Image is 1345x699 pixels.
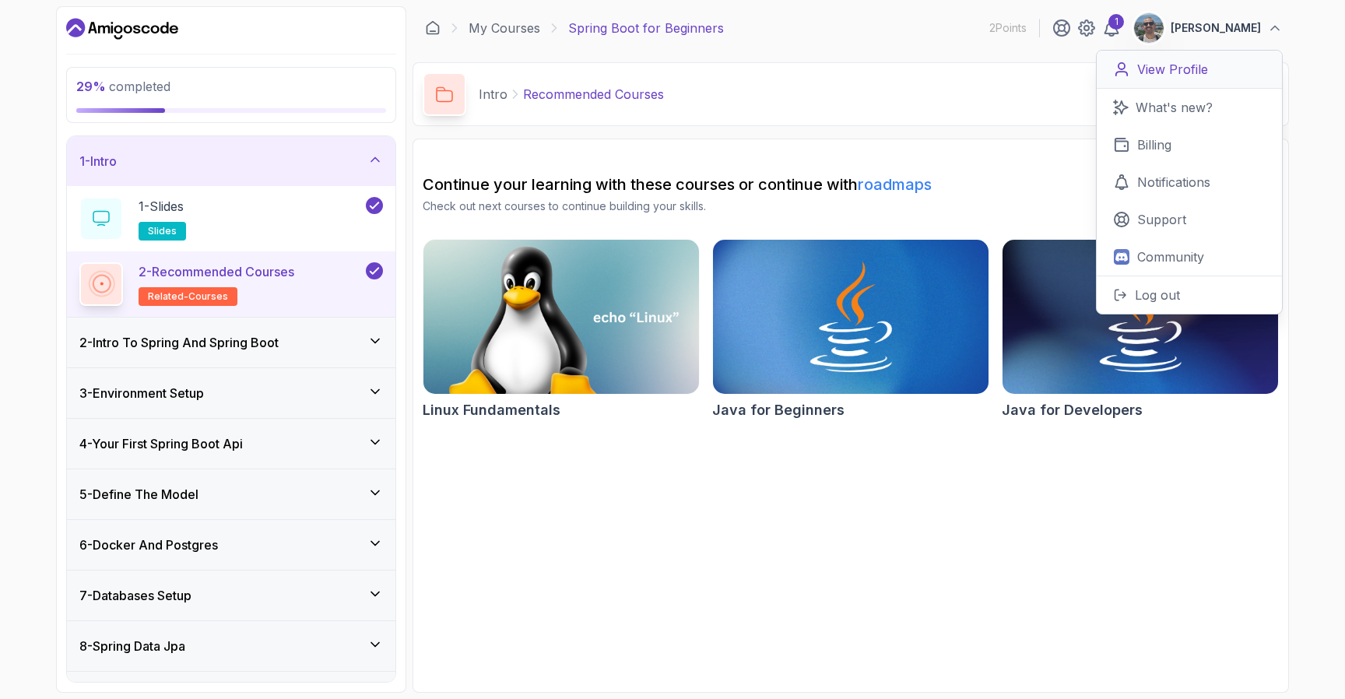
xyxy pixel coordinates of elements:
button: 6-Docker And Postgres [67,520,395,570]
p: 2 Points [989,20,1027,36]
a: Dashboard [425,20,441,36]
button: 2-Recommended Coursesrelated-courses [79,262,383,306]
h2: Continue your learning with these courses or continue with [423,174,1279,195]
a: roadmaps [858,175,932,194]
p: What's new? [1136,98,1213,117]
a: Community [1097,238,1282,276]
p: Billing [1137,135,1171,154]
p: Spring Boot for Beginners [568,19,724,37]
a: Linux Fundamentals cardLinux Fundamentals [423,239,700,421]
p: Log out [1135,286,1180,304]
h2: Linux Fundamentals [423,399,560,421]
p: Check out next courses to continue building your skills. [423,198,1279,214]
a: My Courses [469,19,540,37]
img: Java for Developers card [1003,240,1278,394]
button: 4-Your First Spring Boot Api [67,419,395,469]
a: View Profile [1097,51,1282,89]
span: slides [148,225,177,237]
h3: 4 - Your First Spring Boot Api [79,434,243,453]
span: completed [76,79,170,94]
span: 29 % [76,79,106,94]
img: Linux Fundamentals card [423,240,699,394]
button: 7-Databases Setup [67,571,395,620]
p: Intro [479,85,507,104]
div: 1 [1108,14,1124,30]
p: [PERSON_NAME] [1171,20,1261,36]
a: What's new? [1097,89,1282,126]
h2: Java for Beginners [712,399,845,421]
p: 2 - Recommended Courses [139,262,294,281]
button: Log out [1097,276,1282,314]
a: Java for Developers cardJava for Developers [1002,239,1279,421]
h3: 6 - Docker And Postgres [79,536,218,554]
img: Java for Beginners card [713,240,989,394]
button: 1-Slidesslides [79,197,383,241]
p: Support [1137,210,1186,229]
p: 1 - Slides [139,197,184,216]
a: 1 [1102,19,1121,37]
p: Recommended Courses [523,85,664,104]
h3: 5 - Define The Model [79,485,198,504]
button: 2-Intro To Spring And Spring Boot [67,318,395,367]
a: Billing [1097,126,1282,163]
button: 8-Spring Data Jpa [67,621,395,671]
button: user profile image[PERSON_NAME] [1133,12,1283,44]
a: Support [1097,201,1282,238]
h3: 7 - Databases Setup [79,586,191,605]
p: View Profile [1137,60,1208,79]
button: 3-Environment Setup [67,368,395,418]
a: Java for Beginners cardJava for Beginners [712,239,989,421]
a: Dashboard [66,16,178,41]
h3: 1 - Intro [79,152,117,170]
h3: 2 - Intro To Spring And Spring Boot [79,333,279,352]
p: Notifications [1137,173,1210,191]
a: Notifications [1097,163,1282,201]
span: related-courses [148,290,228,303]
h2: Java for Developers [1002,399,1143,421]
button: 5-Define The Model [67,469,395,519]
p: Community [1137,248,1204,266]
img: user profile image [1134,13,1164,43]
h3: 3 - Environment Setup [79,384,204,402]
button: 1-Intro [67,136,395,186]
h3: 8 - Spring Data Jpa [79,637,185,655]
